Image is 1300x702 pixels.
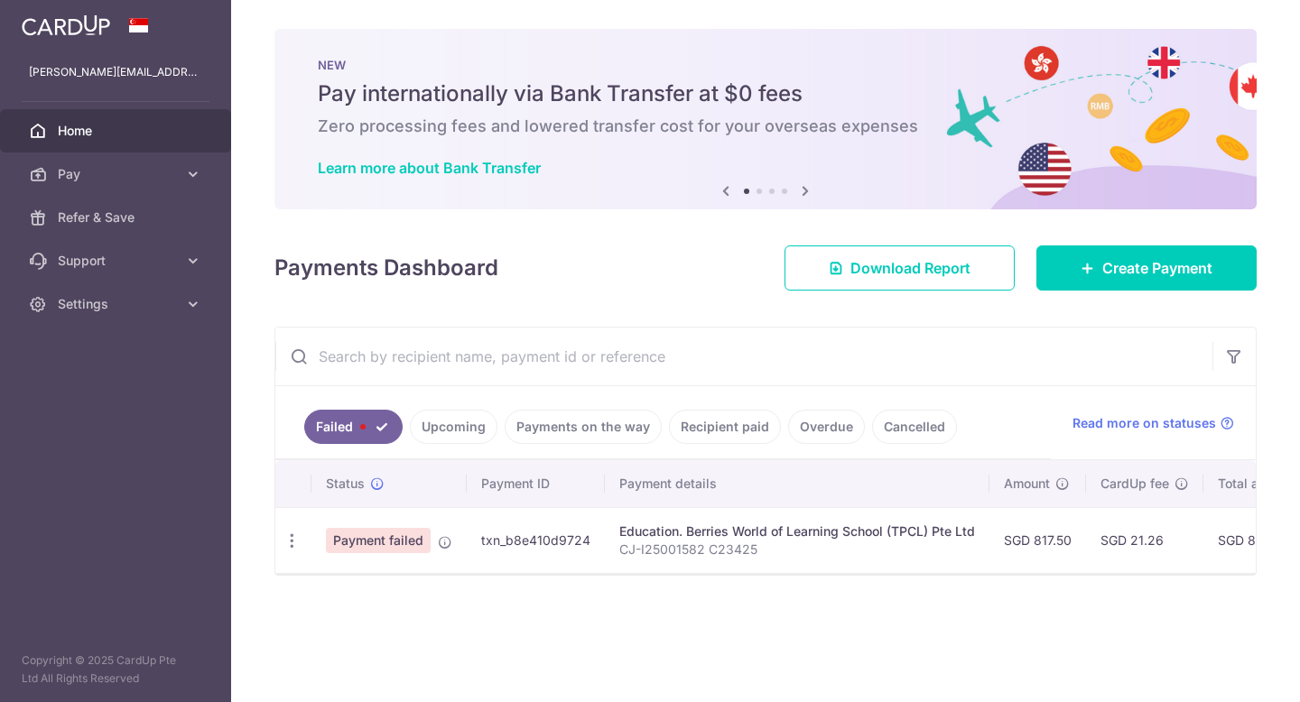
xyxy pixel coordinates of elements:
th: Payment ID [467,460,605,507]
span: Amount [1004,475,1050,493]
img: Bank transfer banner [274,29,1257,209]
p: NEW [318,58,1213,72]
span: Home [58,122,177,140]
a: Payments on the way [505,410,662,444]
span: Refer & Save [58,208,177,226]
a: Cancelled [872,410,957,444]
th: Payment details [605,460,989,507]
p: CJ-I25001582 C23425 [619,540,975,559]
span: Total amt. [1218,475,1277,493]
span: Pay [58,165,177,183]
a: Failed [304,410,403,444]
td: SGD 21.26 [1086,507,1203,573]
span: Create Payment [1102,257,1212,279]
a: Upcoming [410,410,497,444]
span: Settings [58,295,177,313]
a: Learn more about Bank Transfer [318,159,541,177]
span: Support [58,252,177,270]
span: CardUp fee [1100,475,1169,493]
td: txn_b8e410d9724 [467,507,605,573]
img: CardUp [22,14,110,36]
td: SGD 817.50 [989,507,1086,573]
p: [PERSON_NAME][EMAIL_ADDRESS][DOMAIN_NAME] [29,63,202,81]
a: Recipient paid [669,410,781,444]
h5: Pay internationally via Bank Transfer at $0 fees [318,79,1213,108]
span: Status [326,475,365,493]
span: Read more on statuses [1072,414,1216,432]
a: Create Payment [1036,245,1257,291]
a: Overdue [788,410,865,444]
a: Read more on statuses [1072,414,1234,432]
h4: Payments Dashboard [274,252,498,284]
h6: Zero processing fees and lowered transfer cost for your overseas expenses [318,115,1213,137]
a: Download Report [785,245,1015,291]
span: Payment failed [326,528,431,553]
div: Education. Berries World of Learning School (TPCL) Pte Ltd [619,522,975,540]
span: Download Report [850,257,970,279]
input: Search by recipient name, payment id or reference [275,328,1212,385]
